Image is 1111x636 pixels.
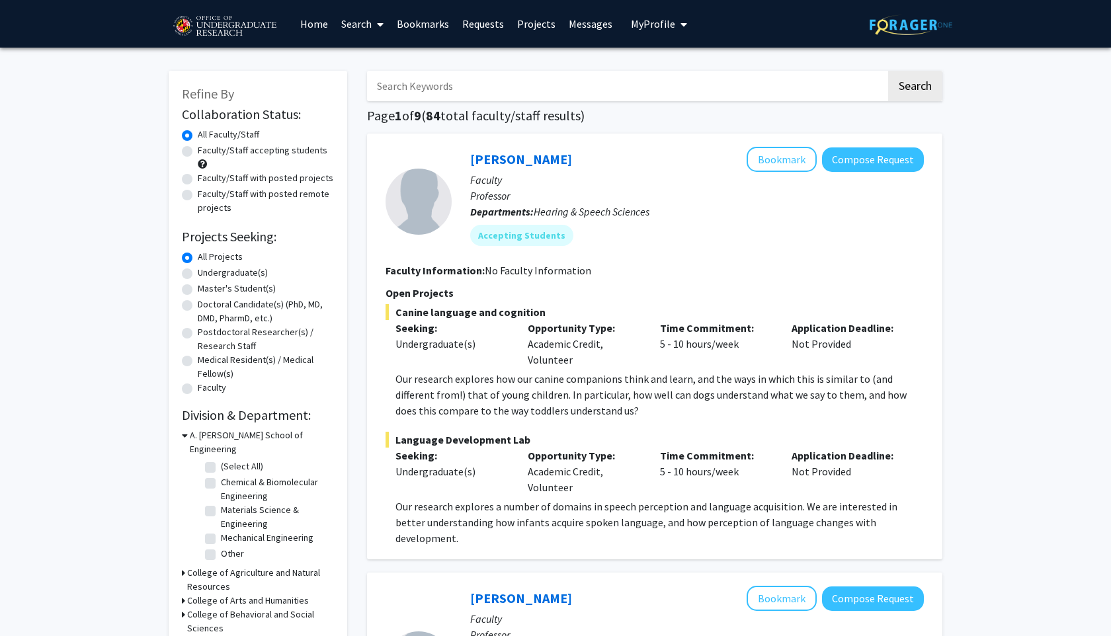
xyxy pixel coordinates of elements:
[221,475,331,503] label: Chemical & Biomolecular Engineering
[386,285,924,301] p: Open Projects
[198,171,333,185] label: Faculty/Staff with posted projects
[782,448,914,495] div: Not Provided
[822,586,924,611] button: Compose Request to Yasmeen Faroqi-Shah
[367,71,886,101] input: Search Keywords
[198,325,334,353] label: Postdoctoral Researcher(s) / Research Staff
[386,264,485,277] b: Faculty Information:
[395,448,508,463] p: Seeking:
[198,143,327,157] label: Faculty/Staff accepting students
[198,381,226,395] label: Faculty
[426,107,440,124] span: 84
[660,448,772,463] p: Time Commitment:
[182,407,334,423] h2: Division & Department:
[198,266,268,280] label: Undergraduate(s)
[650,320,782,368] div: 5 - 10 hours/week
[456,1,511,47] a: Requests
[511,1,562,47] a: Projects
[335,1,390,47] a: Search
[198,250,243,264] label: All Projects
[562,1,619,47] a: Messages
[395,107,402,124] span: 1
[198,353,334,381] label: Medical Resident(s) / Medical Fellow(s)
[182,106,334,122] h2: Collaboration Status:
[650,448,782,495] div: 5 - 10 hours/week
[470,225,573,246] mat-chip: Accepting Students
[395,336,508,352] div: Undergraduate(s)
[386,304,924,320] span: Canine language and cognition
[485,264,591,277] span: No Faculty Information
[182,229,334,245] h2: Projects Seeking:
[395,371,924,418] p: Our research explores how our canine companions think and learn, and the ways in which this is si...
[190,428,334,456] h3: A. [PERSON_NAME] School of Engineering
[414,107,421,124] span: 9
[187,566,334,594] h3: College of Agriculture and Natural Resources
[187,608,334,635] h3: College of Behavioral and Social Sciences
[470,205,534,218] b: Departments:
[198,128,259,141] label: All Faculty/Staff
[386,432,924,448] span: Language Development Lab
[390,1,456,47] a: Bookmarks
[198,282,276,296] label: Master's Student(s)
[470,611,924,627] p: Faculty
[518,448,650,495] div: Academic Credit, Volunteer
[792,320,904,336] p: Application Deadline:
[888,71,942,101] button: Search
[221,459,263,473] label: (Select All)
[870,15,952,35] img: ForagerOne Logo
[470,151,572,167] a: [PERSON_NAME]
[747,147,817,172] button: Add Rochelle Newman to Bookmarks
[1055,576,1101,626] iframe: Chat
[395,320,508,336] p: Seeking:
[395,498,924,546] p: Our research explores a number of domains in speech perception and language acquisition. We are i...
[470,188,924,204] p: Professor
[221,503,331,531] label: Materials Science & Engineering
[631,17,675,30] span: My Profile
[198,187,334,215] label: Faculty/Staff with posted remote projects
[182,85,234,102] span: Refine By
[221,547,244,561] label: Other
[470,590,572,606] a: [PERSON_NAME]
[221,531,313,545] label: Mechanical Engineering
[782,320,914,368] div: Not Provided
[518,320,650,368] div: Academic Credit, Volunteer
[747,586,817,611] button: Add Yasmeen Faroqi-Shah to Bookmarks
[187,594,309,608] h3: College of Arts and Humanities
[198,298,334,325] label: Doctoral Candidate(s) (PhD, MD, DMD, PharmD, etc.)
[395,463,508,479] div: Undergraduate(s)
[470,172,924,188] p: Faculty
[660,320,772,336] p: Time Commitment:
[294,1,335,47] a: Home
[822,147,924,172] button: Compose Request to Rochelle Newman
[534,205,649,218] span: Hearing & Speech Sciences
[528,320,640,336] p: Opportunity Type:
[528,448,640,463] p: Opportunity Type:
[792,448,904,463] p: Application Deadline:
[367,108,942,124] h1: Page of ( total faculty/staff results)
[169,10,280,43] img: University of Maryland Logo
